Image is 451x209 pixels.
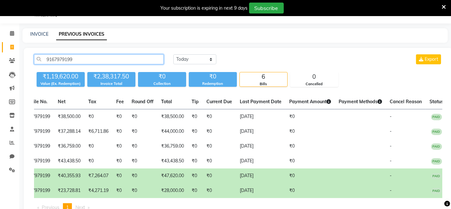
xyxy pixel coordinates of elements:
td: ₹0 [203,154,236,168]
span: Current Due [206,99,232,104]
td: ₹0 [84,154,112,168]
div: Redemption [189,81,237,86]
span: Status [429,99,443,104]
span: - [390,187,392,193]
td: ₹0 [128,109,157,124]
td: ₹0 [128,168,157,183]
td: ₹0 [285,183,335,198]
div: Your subscription is expiring in next 9 days [161,5,248,12]
td: ₹38,500.00 [157,109,188,124]
span: - [390,143,392,149]
span: Fee [116,99,124,104]
td: ₹0 [84,109,112,124]
td: ₹0 [203,139,236,154]
td: ₹0 [285,109,335,124]
span: PAID [431,188,442,194]
td: ₹0 [112,139,128,154]
td: ₹0 [285,139,335,154]
div: 0 [291,72,338,81]
td: ₹0 [188,139,203,154]
span: - [390,173,392,178]
span: Last Payment Date [240,99,282,104]
span: Export [425,56,438,62]
td: [DATE] [236,183,285,198]
span: PAID [431,114,442,120]
td: ₹0 [285,154,335,168]
span: Mobile No. [24,99,48,104]
a: PREVIOUS INVOICES [56,29,107,40]
span: PAID [431,129,442,135]
span: - [390,128,392,134]
td: ₹0 [285,168,335,183]
td: ₹0 [188,154,203,168]
span: Payment Amount [289,99,331,104]
div: ₹2,38,317.50 [87,72,135,81]
div: ₹0 [189,72,237,81]
td: ₹0 [112,124,128,139]
span: Cancel Reason [390,99,422,104]
a: INVOICE [30,31,48,37]
span: Total [161,99,172,104]
div: Collection [138,81,186,86]
td: ₹43,438.50 [54,154,84,168]
span: Payment Methods [339,99,382,104]
td: ₹0 [203,183,236,198]
td: ₹23,728.81 [54,183,84,198]
td: ₹0 [112,154,128,168]
td: 9167979199 [21,154,54,168]
td: ₹0 [203,109,236,124]
td: ₹0 [285,124,335,139]
td: ₹0 [84,139,112,154]
td: ₹0 [203,124,236,139]
td: 9167979199 [21,124,54,139]
button: Subscribe [249,3,284,14]
td: ₹7,264.07 [84,168,112,183]
div: ₹1,19,620.00 [37,72,85,81]
td: ₹38,500.00 [54,109,84,124]
td: ₹0 [112,183,128,198]
span: PAID [431,173,442,179]
span: PAID [431,143,442,150]
td: ₹28,000.00 [157,183,188,198]
td: [DATE] [236,154,285,168]
td: ₹0 [188,124,203,139]
div: Cancelled [291,81,338,87]
span: PAID [431,158,442,165]
td: [DATE] [236,124,285,139]
td: ₹47,620.00 [157,168,188,183]
span: Net [58,99,65,104]
td: ₹0 [128,139,157,154]
td: [DATE] [236,139,285,154]
div: Bills [240,81,287,87]
td: ₹36,759.00 [54,139,84,154]
td: 9167979199 [21,168,54,183]
td: 9167979199 [21,183,54,198]
div: Value (Ex. Redemption) [37,81,85,86]
td: ₹4,271.19 [84,183,112,198]
span: - [390,158,392,164]
td: ₹0 [112,168,128,183]
td: ₹0 [128,183,157,198]
span: Tax [88,99,96,104]
td: ₹0 [128,124,157,139]
div: 6 [240,72,287,81]
td: ₹6,711.86 [84,124,112,139]
td: ₹44,000.00 [157,124,188,139]
td: ₹0 [188,183,203,198]
td: 9167979199 [21,139,54,154]
input: Search by Name/Mobile/Email/Invoice No [34,54,164,64]
td: ₹0 [188,168,203,183]
td: [DATE] [236,109,285,124]
button: Export [416,54,441,64]
td: ₹36,759.00 [157,139,188,154]
td: ₹0 [203,168,236,183]
span: - [390,114,392,119]
div: Invoice Total [87,81,135,86]
td: 9167979199 [21,109,54,124]
td: ₹0 [188,109,203,124]
td: ₹0 [128,154,157,168]
span: Tip [192,99,199,104]
td: ₹37,288.14 [54,124,84,139]
td: ₹0 [112,109,128,124]
div: ₹0 [138,72,186,81]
